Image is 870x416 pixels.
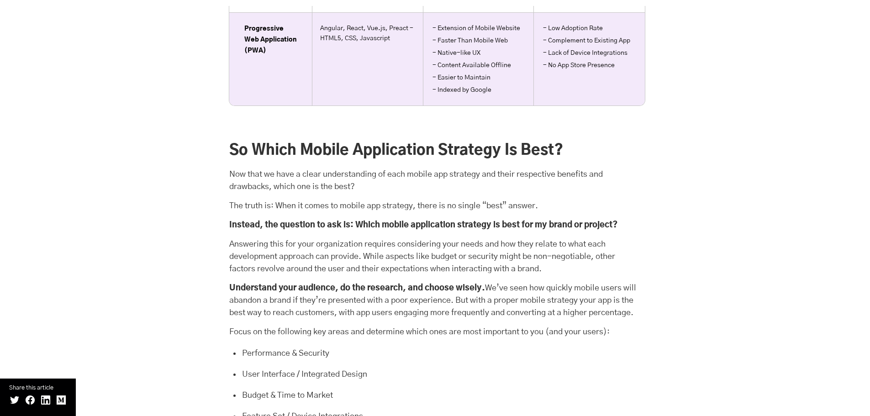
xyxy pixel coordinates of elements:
[229,221,617,229] strong: Instead, the question to ask is: Which mobile application strategy is best for my brand or project?
[229,169,641,193] p: Now that we have a clear understanding of each mobile app strategy and their respective benefits ...
[229,284,485,292] strong: Understand your audience, do the research, and choose wisely.
[542,60,637,70] li: - No App Store Presence
[241,348,641,362] li: Performance & Security
[229,326,641,338] p: Focus on the following key areas and determine which ones are most important to you (and your use...
[542,36,637,48] li: - Complement to Existing App
[229,200,641,212] p: The truth is: When it comes to mobile app strategy, there is no single “best” answer.
[229,141,617,159] h2: So Which Mobile Application Strategy Is Best?
[431,73,526,85] li: - Easier to Maintain
[229,282,641,319] p: We’ve seen how quickly mobile users will abandon a brand if they’re presented with a poor experie...
[542,23,637,36] li: - Low Adoption Rate
[431,36,526,48] li: - Faster Than Mobile Web
[431,48,526,60] li: - Native-like UX
[431,60,526,73] li: - Content Available Offline
[431,85,526,95] li: - Indexed by Google
[241,369,641,383] li: User Interface / Integrated Design
[9,383,67,393] small: Share this article
[542,48,637,60] li: - Lack of Device Integrations
[241,390,641,404] li: Budget & Time to Market
[229,12,312,105] th: Progressive Web Application (PWA)
[229,238,641,275] p: Answering this for your organization requires considering your needs and how they relate to what ...
[431,23,526,36] li: - Extension of Mobile Website
[312,12,423,105] td: Angular, React, Vue.js, Preact - HTML5, CSS, Javascript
